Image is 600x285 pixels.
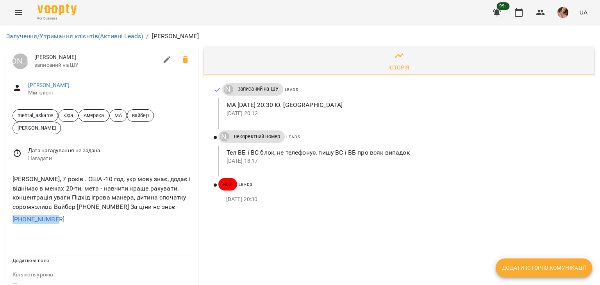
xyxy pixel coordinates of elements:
[146,32,148,41] li: /
[12,271,192,279] p: field-description
[37,16,77,21] span: For Business
[6,32,143,40] a: Залучення/Утримання клієнтів(Активні Leads)
[34,61,158,69] span: записаний на ШУ
[12,258,49,263] span: Додаткові поля
[34,53,158,61] span: [PERSON_NAME]
[152,32,199,41] p: [PERSON_NAME]
[285,87,298,92] span: Leads
[286,135,300,139] span: Leads
[227,100,581,110] p: МА [DATE] 20:30 Ю. [GEOGRAPHIC_DATA]
[6,32,594,41] nav: breadcrumb
[12,53,28,69] div: Юрій Тимочко
[224,85,233,94] div: Юрій Тимочко
[239,182,252,187] span: Leads
[12,53,28,69] a: [PERSON_NAME]
[28,147,192,155] span: Дата нагадування не задана
[28,82,70,88] a: [PERSON_NAME]
[497,2,510,10] span: 99+
[79,112,109,119] span: Америка
[110,112,127,119] span: МА
[218,181,237,188] span: нові
[28,89,192,97] span: Мій клієнт
[28,155,192,162] span: Нагадати
[13,112,58,119] span: mental_askarov
[233,85,283,93] span: записаний на ШУ
[226,196,581,203] p: [DATE] 20:30
[502,263,586,273] span: Додати історію комунікації
[13,124,61,132] span: [PERSON_NAME]
[579,8,587,16] span: UA
[127,112,154,119] span: вайбер
[218,132,229,141] a: [PERSON_NAME]
[388,63,410,72] div: Історія
[229,133,285,140] span: некоректний номер
[11,173,193,213] div: [PERSON_NAME], 7 років . США -10 год, укр мову знає, додає і віднімає в межах 20-ти, мета - навчи...
[227,110,581,118] p: [DATE] 20:12
[222,85,233,94] a: [PERSON_NAME]
[59,112,78,119] span: Юра
[576,5,591,20] button: UA
[9,3,28,22] button: Menu
[557,7,568,18] img: e4201cb721255180434d5b675ab1e4d4.jpg
[227,157,581,165] p: [DATE] 18:17
[12,216,64,223] a: [PHONE_NUMBER]
[37,4,77,15] img: Voopty Logo
[227,148,581,157] p: Тел ВБ і ВС блок, не телефонує, пишу ВС і ВБ про всяк випадок
[220,132,229,141] div: Юрій Тимочко
[496,258,592,277] button: Додати історію комунікації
